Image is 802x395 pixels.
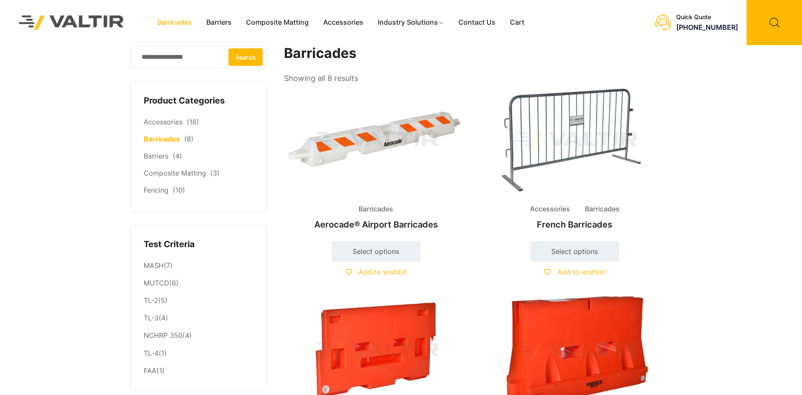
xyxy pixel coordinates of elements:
[150,16,199,29] a: Barricades
[239,16,316,29] a: Composite Matting
[316,16,371,29] a: Accessories
[144,95,254,107] h4: Product Categories
[579,203,626,216] span: Barricades
[144,152,168,160] a: Barriers
[144,118,182,126] a: Accessories
[676,23,738,32] a: [PHONE_NUMBER]
[483,85,667,234] a: Accessories BarricadesFrench Barricades
[345,268,407,276] a: Add to wishlist
[144,257,254,274] li: (7)
[284,85,468,234] a: BarricadesAerocade® Airport Barricades
[144,279,169,287] a: MUTCD
[144,310,254,327] li: (4)
[144,349,159,358] a: TL-4
[144,275,254,292] li: (6)
[530,241,619,262] a: Select options for “French Barricades”
[144,331,182,340] a: NCHRP 350
[359,268,407,276] span: Add to wishlist
[187,118,199,126] span: (18)
[229,48,263,66] button: Search
[144,238,254,251] h4: Test Criteria
[210,169,220,177] span: (3)
[144,296,158,305] a: TL-2
[544,268,605,276] a: Add to wishlist
[173,152,182,160] span: (4)
[144,314,159,322] a: TL-3
[173,186,185,194] span: (10)
[8,4,135,40] img: Valtir Rentals
[503,16,532,29] a: Cart
[524,203,576,216] span: Accessories
[676,14,738,21] div: Quick Quote
[557,268,605,276] span: Add to wishlist
[483,215,667,234] h2: French Barricades
[284,215,468,234] h2: Aerocade® Airport Barricades
[199,16,239,29] a: Barriers
[144,345,254,362] li: (1)
[451,16,503,29] a: Contact Us
[284,45,668,62] h1: Barricades
[144,292,254,310] li: (5)
[144,186,168,194] a: Fencing
[144,362,254,378] li: (1)
[371,16,451,29] a: Industry Solutions
[144,169,206,177] a: Composite Matting
[284,71,358,86] p: Showing all 8 results
[144,327,254,345] li: (4)
[332,241,420,262] a: Select options for “Aerocade® Airport Barricades”
[144,366,156,375] a: FAA
[184,135,194,143] span: (8)
[144,261,164,270] a: MASH
[352,203,400,216] span: Barricades
[144,135,180,143] a: Barricades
